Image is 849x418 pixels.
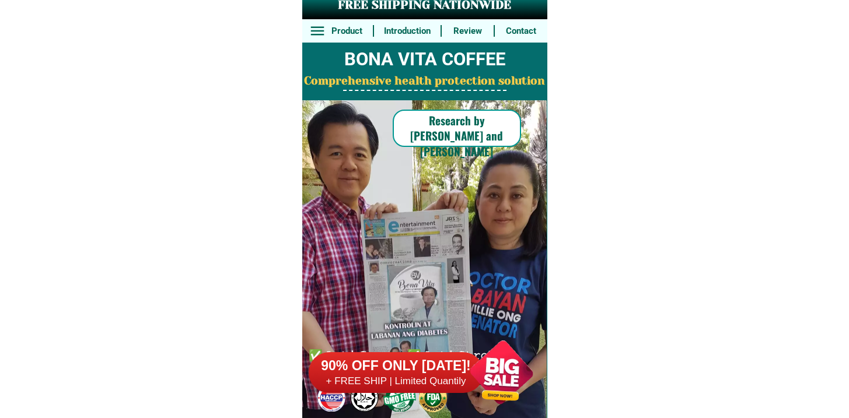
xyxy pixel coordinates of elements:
[380,24,434,38] h6: Introduction
[501,24,541,38] h6: Contact
[302,46,547,73] h2: BONA VITA COFFEE
[448,24,488,38] h6: Review
[302,73,547,90] h2: Comprehensive health protection solution
[309,375,484,388] h6: + FREE SHIP | Limited Quantily
[309,357,484,375] h6: 90% OFF ONLY [DATE]!
[393,113,521,159] h6: Research by [PERSON_NAME] and [PERSON_NAME]
[327,24,366,38] h6: Product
